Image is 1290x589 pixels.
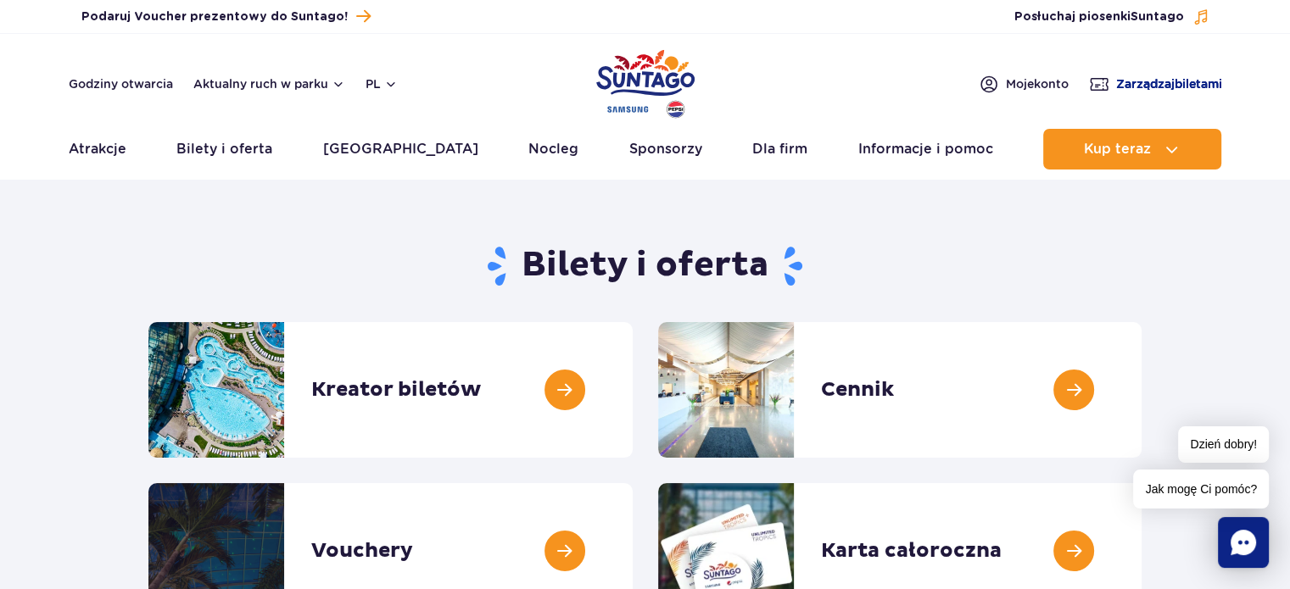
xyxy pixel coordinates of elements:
a: Nocleg [528,129,578,169]
span: Zarządzaj biletami [1116,75,1222,92]
h1: Bilety i oferta [148,244,1142,288]
a: Informacje i pomoc [858,129,993,169]
span: Posłuchaj piosenki [1014,8,1184,25]
button: Aktualny ruch w parku [193,77,345,91]
span: Suntago [1131,11,1184,23]
a: Park of Poland [596,42,695,120]
a: Bilety i oferta [176,129,272,169]
a: Podaruj Voucher prezentowy do Suntago! [81,5,371,28]
button: Kup teraz [1043,129,1221,169]
span: Dzień dobry! [1178,426,1269,463]
a: Sponsorzy [629,129,702,169]
a: Zarządzajbiletami [1089,74,1222,94]
a: Mojekonto [979,74,1069,94]
span: Kup teraz [1084,142,1151,157]
a: Atrakcje [69,129,126,169]
span: Moje konto [1006,75,1069,92]
a: [GEOGRAPHIC_DATA] [323,129,478,169]
div: Chat [1218,517,1269,568]
button: pl [366,75,398,92]
button: Posłuchaj piosenkiSuntago [1014,8,1209,25]
a: Godziny otwarcia [69,75,173,92]
span: Podaruj Voucher prezentowy do Suntago! [81,8,348,25]
a: Dla firm [752,129,807,169]
span: Jak mogę Ci pomóc? [1133,470,1269,508]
